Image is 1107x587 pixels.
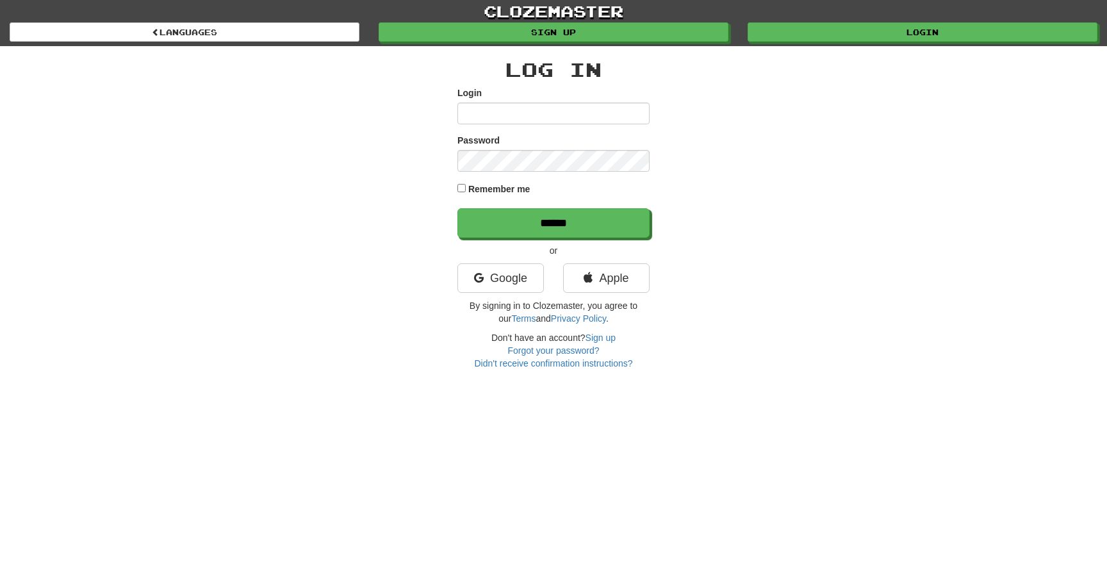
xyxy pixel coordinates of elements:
p: or [457,244,650,257]
a: Privacy Policy [551,313,606,324]
div: Don't have an account? [457,331,650,370]
label: Login [457,87,482,99]
a: Apple [563,263,650,293]
a: Languages [10,22,359,42]
label: Password [457,134,500,147]
h2: Log In [457,59,650,80]
a: Terms [511,313,536,324]
label: Remember me [468,183,530,195]
a: Didn't receive confirmation instructions? [474,358,632,368]
a: Login [748,22,1097,42]
a: Sign up [379,22,728,42]
a: Forgot your password? [507,345,599,356]
a: Google [457,263,544,293]
a: Sign up [586,333,616,343]
p: By signing in to Clozemaster, you agree to our and . [457,299,650,325]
